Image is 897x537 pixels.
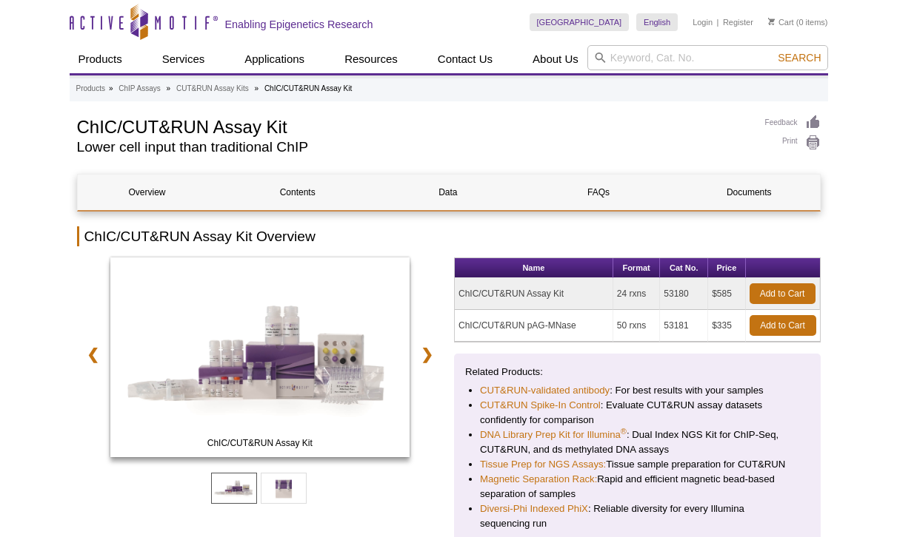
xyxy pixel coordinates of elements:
[613,310,660,342] td: 50 rxns
[480,383,610,398] a: CUT&RUN-validated antibody
[723,17,753,27] a: Register
[778,52,821,64] span: Search
[529,175,668,210] a: FAQs
[113,436,407,450] span: ChIC/CUT&RUN Assay Kit
[768,17,794,27] a: Cart
[773,51,825,64] button: Search
[613,278,660,310] td: 24 rxns
[530,13,630,31] a: [GEOGRAPHIC_DATA]
[524,45,587,73] a: About Us
[480,472,795,501] li: Rapid and efficient magnetic bead-based separation of samples
[613,258,660,278] th: Format
[225,18,373,31] h2: Enabling Epigenetics Research
[679,175,818,210] a: Documents
[70,45,131,73] a: Products
[768,13,828,31] li: (0 items)
[255,84,259,92] li: »
[587,45,828,70] input: Keyword, Cat. No.
[693,17,713,27] a: Login
[77,226,821,246] h2: ChIC/CUT&RUN Assay Kit Overview
[76,82,105,95] a: Products
[660,258,708,278] th: Cat No.
[765,135,821,151] a: Print
[236,45,313,73] a: Applications
[167,84,171,92] li: »
[621,427,627,436] sup: ®
[264,84,352,92] li: ChIC/CUT&RUN Assay Kit
[717,13,719,31] li: |
[429,45,501,73] a: Contact Us
[660,278,708,310] td: 53180
[119,82,161,95] a: ChIP Assays
[480,383,795,398] li: : For best results with your samples
[228,175,367,210] a: Contents
[455,278,613,310] td: ChIC/CUT&RUN Assay Kit
[708,258,745,278] th: Price
[480,428,627,442] a: DNA Library Prep Kit for Illumina®
[480,398,601,413] a: CUT&RUN Spike-In Control
[110,257,410,457] img: ChIC/CUT&RUN Assay Kit
[480,472,597,487] a: Magnetic Separation Rack:
[480,457,606,472] a: Tissue Prep for NGS Assays:
[455,258,613,278] th: Name
[480,398,795,428] li: : Evaluate CUT&RUN assay datasets confidently for comparison
[455,310,613,342] td: ChIC/CUT&RUN pAG-MNase
[708,310,745,342] td: $335
[750,315,816,336] a: Add to Cart
[153,45,214,73] a: Services
[708,278,745,310] td: $585
[636,13,678,31] a: English
[768,18,775,25] img: Your Cart
[480,457,795,472] li: Tissue sample preparation for CUT&RUN
[465,365,810,379] p: Related Products:
[660,310,708,342] td: 53181
[480,501,588,516] a: Diversi-Phi Indexed PhiX
[411,337,443,371] a: ❯
[336,45,407,73] a: Resources
[176,82,249,95] a: CUT&RUN Assay Kits
[750,283,816,304] a: Add to Cart
[78,175,217,210] a: Overview
[480,501,795,531] li: : Reliable diversity for every Illumina sequencing run
[480,428,795,457] li: : Dual Index NGS Kit for ChIP-Seq, CUT&RUN, and ds methylated DNA assays
[379,175,518,210] a: Data
[109,84,113,92] li: »
[77,337,109,371] a: ❮
[77,115,750,137] h1: ChIC/CUT&RUN Assay Kit
[77,141,750,154] h2: Lower cell input than traditional ChIP
[765,115,821,131] a: Feedback
[110,257,410,462] a: ChIC/CUT&RUN Assay Kit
